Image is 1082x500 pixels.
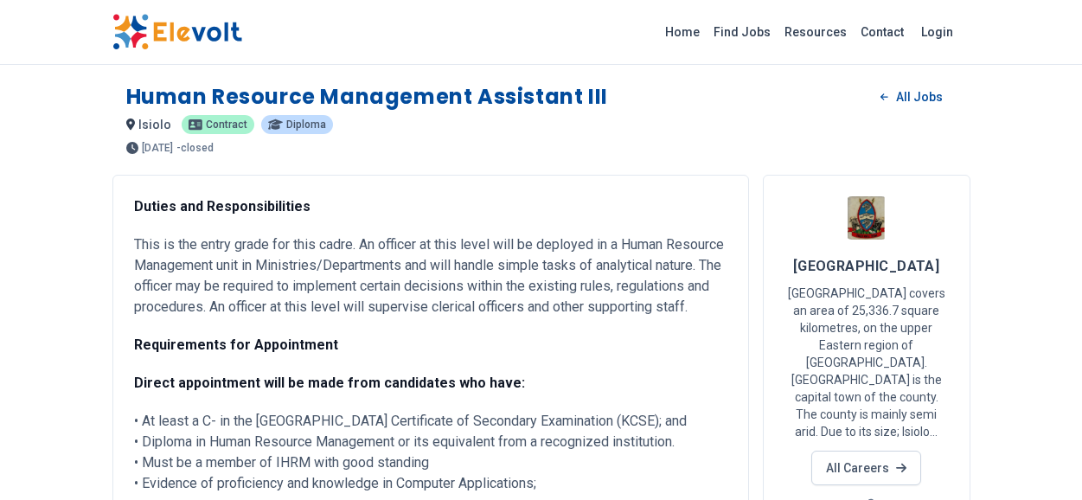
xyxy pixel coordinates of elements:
a: Home [658,18,707,46]
span: isiolo [138,118,171,131]
span: diploma [286,119,326,130]
span: [DATE] [142,143,173,153]
span: [GEOGRAPHIC_DATA] [793,258,940,274]
strong: Duties and Responsibilities [134,198,311,215]
a: All Jobs [867,84,956,110]
h1: Human Resource Management Assistant III [126,83,608,111]
strong: Requirements for Appointment [134,337,338,353]
p: This is the entry grade for this cadre. An officer at this level will be deployed in a Human Reso... [134,234,727,317]
span: contract [206,119,247,130]
a: Login [911,15,964,49]
p: • At least a C- in the [GEOGRAPHIC_DATA] Certificate of Secondary Examination (KCSE); and • Diplo... [134,411,727,494]
p: [GEOGRAPHIC_DATA] covers an area of 25,336.7 square kilometres, on the upper Eastern region of [G... [784,285,949,440]
a: Find Jobs [707,18,778,46]
img: Elevolt [112,14,242,50]
img: Isiolo County [845,196,888,240]
p: - closed [176,143,214,153]
a: Resources [778,18,854,46]
a: Contact [854,18,911,46]
a: All Careers [811,451,921,485]
strong: Direct appointment will be made from candidates who have: [134,375,525,391]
